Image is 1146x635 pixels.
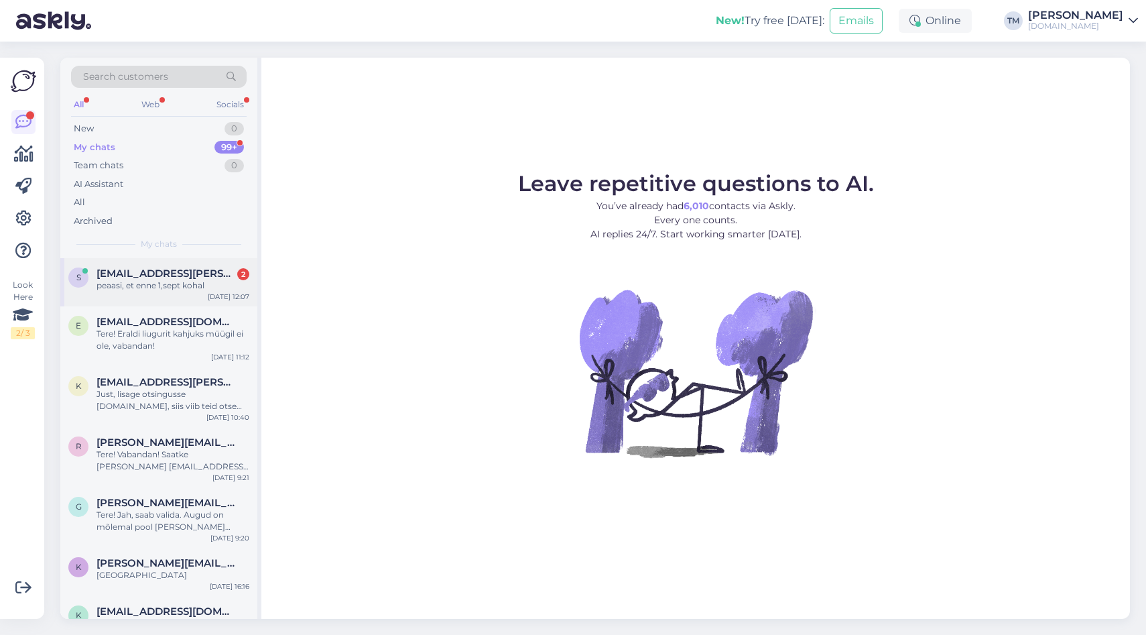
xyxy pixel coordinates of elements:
[76,441,82,451] span: r
[74,122,94,135] div: New
[1004,11,1023,30] div: TM
[74,196,85,209] div: All
[684,200,709,212] b: 6,010
[74,178,123,191] div: AI Assistant
[206,412,249,422] div: [DATE] 10:40
[716,13,824,29] div: Try free [DATE]:
[97,316,236,328] span: eliis.maripuu@gmail.com
[97,618,249,630] div: Teeme nii ;)
[141,238,177,250] span: My chats
[518,170,874,196] span: Leave repetitive questions to AI.
[74,215,113,228] div: Archived
[76,321,81,331] span: e
[97,437,236,449] span: revetta.reiljan@gmail.com
[575,252,816,494] img: No Chat active
[83,70,168,84] span: Search customers
[518,199,874,241] p: You’ve already had contacts via Askly. Every one counts. AI replies 24/7. Start working smarter [...
[97,569,249,581] div: [GEOGRAPHIC_DATA]
[225,159,244,172] div: 0
[214,96,247,113] div: Socials
[225,122,244,135] div: 0
[11,68,36,94] img: Askly Logo
[212,473,249,483] div: [DATE] 9:21
[74,141,115,154] div: My chats
[237,268,249,280] div: 2
[97,509,249,533] div: Tere! Jah, saab valida. Augud on mõlemal pool [PERSON_NAME] esipiirde kinnitamiseks.
[97,449,249,473] div: Tere! Vabandan! Saatke [PERSON_NAME] [EMAIL_ADDRESS][DOMAIN_NAME] ning lisage, kas soovite toote ...
[97,376,236,388] span: kaido.klein@gmail.com
[97,497,236,509] span: gerda.mesila@gmail.com
[210,533,249,543] div: [DATE] 9:20
[214,141,244,154] div: 99+
[97,268,236,280] span: stefani.jakus@gmail.com
[76,381,82,391] span: k
[830,8,883,34] button: Emails
[97,328,249,352] div: Tere! Eraldi liugurit kahjuks müügil ei ole, vabandan!
[139,96,162,113] div: Web
[899,9,972,33] div: Online
[97,605,236,618] span: kerly.kiudmaa@gmail.com
[1028,10,1123,21] div: [PERSON_NAME]
[208,292,249,302] div: [DATE] 12:07
[76,272,81,282] span: s
[71,96,86,113] div: All
[210,581,249,591] div: [DATE] 16:16
[76,562,82,572] span: K
[97,388,249,412] div: Just, lisage otsingusse [DOMAIN_NAME], siis viib teid otse lao juurde
[11,279,35,339] div: Look Here
[716,14,745,27] b: New!
[97,280,249,292] div: peaasi, et enne 1,sept kohal
[76,610,82,620] span: k
[11,327,35,339] div: 2 / 3
[1028,21,1123,32] div: [DOMAIN_NAME]
[74,159,123,172] div: Team chats
[76,502,82,512] span: g
[1028,10,1138,32] a: [PERSON_NAME][DOMAIN_NAME]
[211,352,249,362] div: [DATE] 11:12
[97,557,236,569] span: Kristi.l6hmus@gmail.com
